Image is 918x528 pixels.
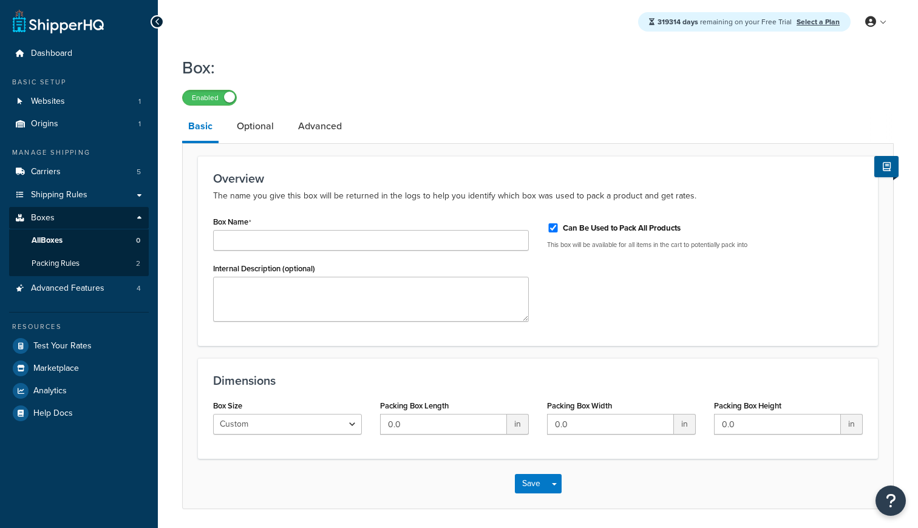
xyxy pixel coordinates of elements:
span: All Boxes [32,235,63,246]
h3: Overview [213,172,863,185]
span: remaining on your Free Trial [658,16,794,27]
a: Websites1 [9,90,149,113]
span: in [507,414,529,435]
span: 0 [136,235,140,246]
button: Show Help Docs [874,156,899,177]
a: Carriers5 [9,161,149,183]
button: Save [515,474,548,493]
label: Packing Box Width [547,401,612,410]
span: Analytics [33,386,67,396]
a: Analytics [9,380,149,402]
span: 1 [138,119,141,129]
span: Advanced Features [31,283,104,294]
a: Optional [231,112,280,141]
span: 4 [137,283,141,294]
label: Box Name [213,217,251,227]
a: Advanced Features4 [9,277,149,300]
span: Test Your Rates [33,341,92,351]
a: Help Docs [9,402,149,424]
span: in [674,414,696,435]
span: Origins [31,119,58,129]
a: Select a Plan [797,16,840,27]
label: Enabled [183,90,236,105]
a: Basic [182,112,219,143]
span: Shipping Rules [31,190,87,200]
p: This box will be available for all items in the cart to potentially pack into [547,240,863,249]
a: Marketplace [9,357,149,379]
li: Carriers [9,161,149,183]
button: Open Resource Center [875,486,906,516]
a: Packing Rules2 [9,252,149,275]
label: Packing Box Height [714,401,781,410]
span: 1 [138,96,141,107]
span: 5 [137,167,141,177]
label: Packing Box Length [380,401,449,410]
strong: 319314 days [658,16,698,27]
li: Advanced Features [9,277,149,300]
span: Help Docs [33,408,73,419]
span: 2 [136,259,140,269]
div: Resources [9,322,149,332]
a: Shipping Rules [9,184,149,206]
a: Boxes [9,207,149,229]
h1: Box: [182,56,879,80]
li: Websites [9,90,149,113]
a: Advanced [292,112,348,141]
a: AllBoxes0 [9,229,149,252]
label: Box Size [213,401,242,410]
li: Packing Rules [9,252,149,275]
a: Test Your Rates [9,335,149,357]
div: Manage Shipping [9,147,149,158]
li: Origins [9,113,149,135]
a: Origins1 [9,113,149,135]
span: Packing Rules [32,259,80,269]
p: The name you give this box will be returned in the logs to help you identify which box was used t... [213,189,863,203]
span: Dashboard [31,49,72,59]
li: Boxes [9,207,149,276]
label: Internal Description (optional) [213,264,315,273]
span: Websites [31,96,65,107]
label: Can Be Used to Pack All Products [563,223,681,234]
span: Boxes [31,213,55,223]
a: Dashboard [9,42,149,65]
span: Marketplace [33,364,79,374]
h3: Dimensions [213,374,863,387]
span: Carriers [31,167,61,177]
span: in [841,414,863,435]
div: Basic Setup [9,77,149,87]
